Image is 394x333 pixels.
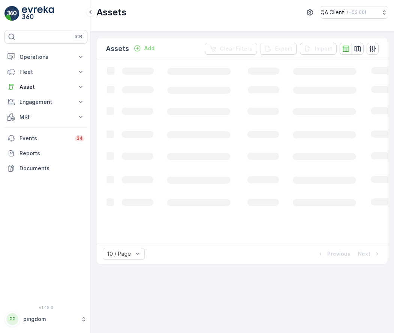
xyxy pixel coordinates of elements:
[6,313,18,325] div: PP
[5,131,87,146] a: Events34
[5,6,20,21] img: logo
[327,250,350,258] p: Previous
[22,6,54,21] img: logo_light-DOdMpM7g.png
[358,250,370,258] p: Next
[5,311,87,327] button: PPpingdom
[20,150,84,157] p: Reports
[20,113,72,121] p: MRF
[205,43,257,55] button: Clear Filters
[260,43,297,55] button: Export
[320,6,388,19] button: QA Client(+03:00)
[5,94,87,109] button: Engagement
[96,6,126,18] p: Assets
[275,45,292,52] p: Export
[5,109,87,124] button: MRF
[315,45,332,52] p: Import
[20,165,84,172] p: Documents
[23,315,77,323] p: pingdom
[5,64,87,79] button: Fleet
[300,43,337,55] button: Import
[20,68,72,76] p: Fleet
[5,161,87,176] a: Documents
[316,249,351,258] button: Previous
[20,98,72,106] p: Engagement
[220,45,253,52] p: Clear Filters
[5,79,87,94] button: Asset
[75,34,82,40] p: ⌘B
[106,43,129,54] p: Assets
[5,146,87,161] a: Reports
[347,9,366,15] p: ( +03:00 )
[77,135,83,141] p: 34
[131,44,158,53] button: Add
[20,135,71,142] p: Events
[357,249,382,258] button: Next
[5,305,87,310] span: v 1.49.0
[5,49,87,64] button: Operations
[320,9,344,16] p: QA Client
[20,53,72,61] p: Operations
[144,45,155,52] p: Add
[20,83,72,91] p: Asset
